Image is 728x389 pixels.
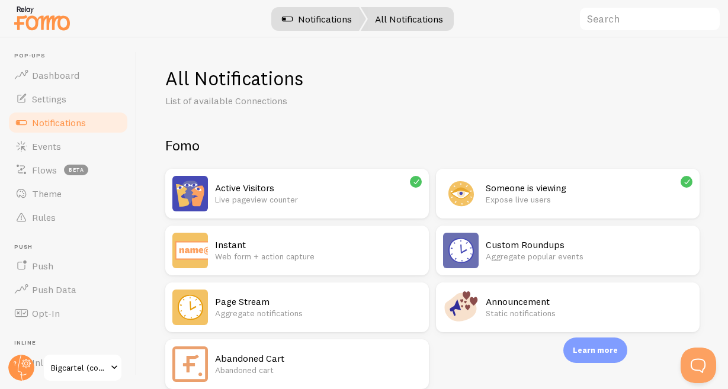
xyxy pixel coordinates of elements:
[7,134,129,158] a: Events
[7,182,129,205] a: Theme
[215,239,422,251] h2: Instant
[215,182,422,194] h2: Active Visitors
[215,364,422,376] p: Abandoned cart
[51,361,107,375] span: Bigcartel (codependentpapi)
[165,136,700,155] h2: Fomo
[32,211,56,223] span: Rules
[14,52,129,60] span: Pop-ups
[443,233,479,268] img: Custom Roundups
[172,176,208,211] img: Active Visitors
[165,94,450,108] p: List of available Connections
[7,278,129,301] a: Push Data
[486,239,692,251] h2: Custom Roundups
[7,87,129,111] a: Settings
[215,352,422,365] h2: Abandoned Cart
[681,348,716,383] iframe: Help Scout Beacon - Open
[32,260,53,272] span: Push
[14,243,129,251] span: Push
[563,337,627,363] div: Learn more
[7,301,129,325] a: Opt-In
[215,295,422,308] h2: Page Stream
[573,345,618,356] p: Learn more
[32,93,66,105] span: Settings
[486,182,692,194] h2: Someone is viewing
[32,188,62,200] span: Theme
[32,307,60,319] span: Opt-In
[14,339,129,347] span: Inline
[486,194,692,205] p: Expose live users
[32,117,86,128] span: Notifications
[443,176,479,211] img: Someone is viewing
[12,3,72,33] img: fomo-relay-logo-orange.svg
[7,111,129,134] a: Notifications
[7,158,129,182] a: Flows beta
[32,69,79,81] span: Dashboard
[443,290,479,325] img: Announcement
[64,165,88,175] span: beta
[7,63,129,87] a: Dashboard
[7,254,129,278] a: Push
[486,295,692,308] h2: Announcement
[43,353,123,382] a: Bigcartel (codependentpapi)
[7,205,129,229] a: Rules
[7,351,129,374] a: Inline
[486,307,692,319] p: Static notifications
[215,307,422,319] p: Aggregate notifications
[215,194,422,205] p: Live pageview counter
[172,233,208,268] img: Instant
[32,140,61,152] span: Events
[32,164,57,176] span: Flows
[172,290,208,325] img: Page Stream
[165,66,700,91] h1: All Notifications
[215,250,422,262] p: Web form + action capture
[32,284,76,295] span: Push Data
[486,250,692,262] p: Aggregate popular events
[172,346,208,382] img: Abandoned Cart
